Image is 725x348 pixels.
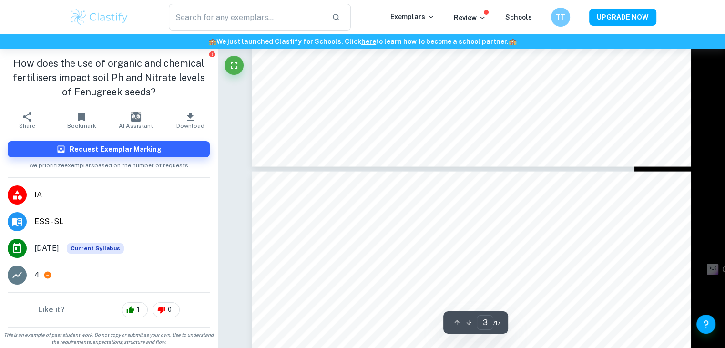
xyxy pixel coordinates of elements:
[208,38,216,45] span: 🏫
[163,107,217,133] button: Download
[551,8,570,27] button: TT
[390,11,435,22] p: Exemplars
[696,315,715,334] button: Help and Feedback
[67,123,96,129] span: Bookmark
[70,144,162,154] h6: Request Exemplar Marking
[67,243,124,254] div: This exemplar is based on the current syllabus. Feel free to refer to it for inspiration/ideas wh...
[225,56,244,75] button: Fullscreen
[34,216,210,227] span: ESS - SL
[131,112,141,122] img: AI Assistant
[54,107,109,133] button: Bookmark
[8,141,210,157] button: Request Exemplar Marking
[67,243,124,254] span: Current Syllabus
[589,9,656,26] button: UPGRADE NOW
[208,51,215,58] button: Report issue
[4,331,214,346] span: This is an example of past student work. Do not copy or submit as your own. Use to understand the...
[509,38,517,45] span: 🏫
[169,4,325,31] input: Search for any exemplars...
[493,318,500,327] span: / 17
[163,305,177,315] span: 0
[38,304,65,316] h6: Like it?
[505,13,532,21] a: Schools
[132,305,145,315] span: 1
[19,123,35,129] span: Share
[34,243,59,254] span: [DATE]
[2,36,723,47] h6: We just launched Clastify for Schools. Click to learn how to become a school partner.
[454,12,486,23] p: Review
[153,302,180,317] div: 0
[122,302,148,317] div: 1
[29,157,188,170] span: We prioritize exemplars based on the number of requests
[176,123,204,129] span: Download
[109,107,163,133] button: AI Assistant
[8,56,210,99] h1: How does the use of organic and chemical fertilisers impact soil Ph and Nitrate levels of Fenugre...
[555,12,566,22] h6: TT
[34,269,40,281] p: 4
[34,189,210,201] span: IA
[119,123,153,129] span: AI Assistant
[69,8,130,27] img: Clastify logo
[361,38,376,45] a: here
